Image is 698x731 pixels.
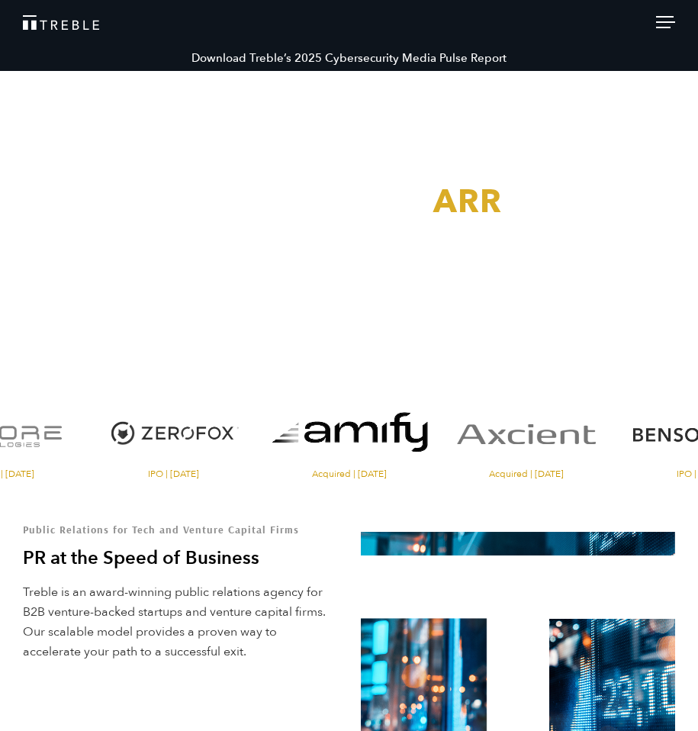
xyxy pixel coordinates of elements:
a: Visit the ZeroFox website [89,394,258,479]
span: IPO | [DATE] [89,469,258,478]
a: Visit the website [265,394,434,479]
span: Acquired | [DATE] [265,469,434,478]
img: Treble logo [23,15,99,30]
h3: PR That Drives [105,184,593,221]
img: ZeroFox logo [89,394,258,474]
a: Visit the Axcient website [442,394,610,479]
p: Treble is an award-winning public relations agency for B2B venture-backed startups and venture ca... [23,582,338,662]
span: ARR [433,180,502,224]
img: Axcient logo [442,394,610,474]
span: Acquired | [DATE] [442,469,610,478]
h1: Public Relations for Tech and Venture Capital Firms [23,524,338,535]
h2: PR at the Speed of Business [23,546,338,571]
